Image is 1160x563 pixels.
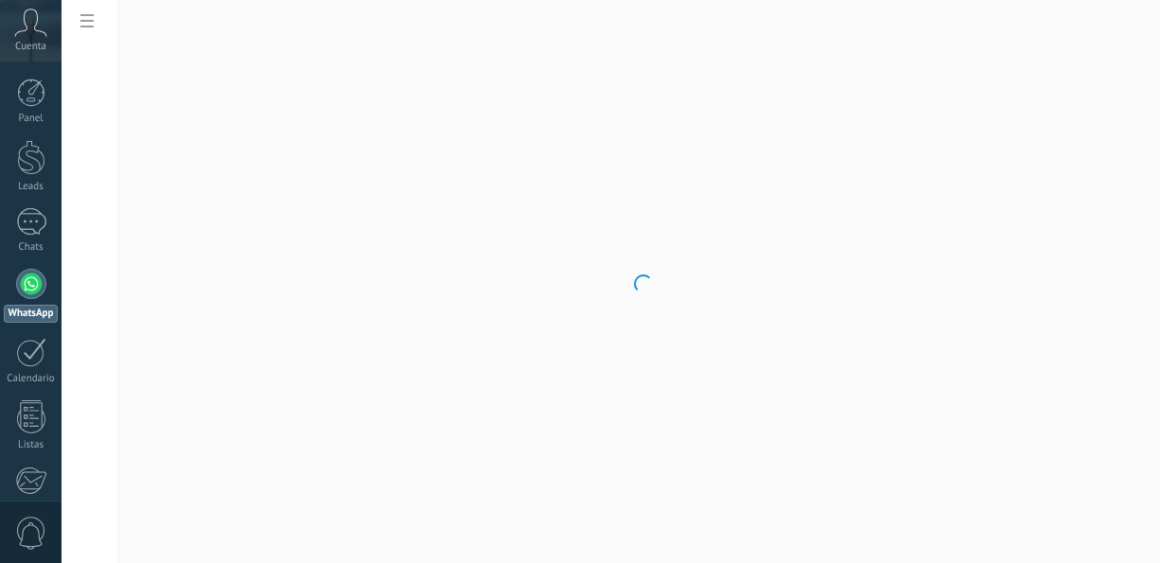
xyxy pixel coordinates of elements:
[4,181,59,193] div: Leads
[4,439,59,451] div: Listas
[4,113,59,125] div: Panel
[15,41,46,53] span: Cuenta
[4,305,58,323] div: WhatsApp
[4,241,59,254] div: Chats
[4,373,59,385] div: Calendario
